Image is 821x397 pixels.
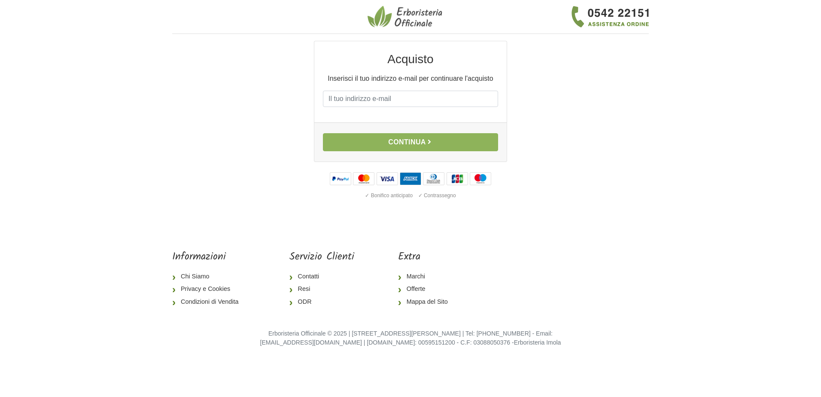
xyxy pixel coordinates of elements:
[398,270,455,283] a: Marchi
[323,52,498,67] h2: Acquisto
[363,190,414,201] div: ✓ Bonifico anticipato
[172,283,245,296] a: Privacy e Cookies
[398,251,455,263] h5: Extra
[323,133,498,151] button: Continua
[289,283,354,296] a: Resi
[323,73,498,84] p: Inserisci il tuo indirizzo e-mail per continuare l'acquisto
[398,283,455,296] a: Offerte
[289,251,354,263] h5: Servizio Clienti
[289,270,354,283] a: Contatti
[417,190,458,201] div: ✓ Contrassegno
[172,296,245,308] a: Condizioni di Vendita
[499,251,649,281] iframe: fb:page Facebook Social Plugin
[172,251,245,263] h5: Informazioni
[323,91,498,107] input: Il tuo indirizzo e-mail
[289,296,354,308] a: ODR
[172,270,245,283] a: Chi Siamo
[260,330,561,346] small: Erboristeria Officinale © 2025 | [STREET_ADDRESS][PERSON_NAME] | Tel: [PHONE_NUMBER] - Email: [EM...
[398,296,455,308] a: Mappa del Sito
[368,5,445,28] img: Erboristeria Officinale
[514,339,561,346] a: Erboristeria Imola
